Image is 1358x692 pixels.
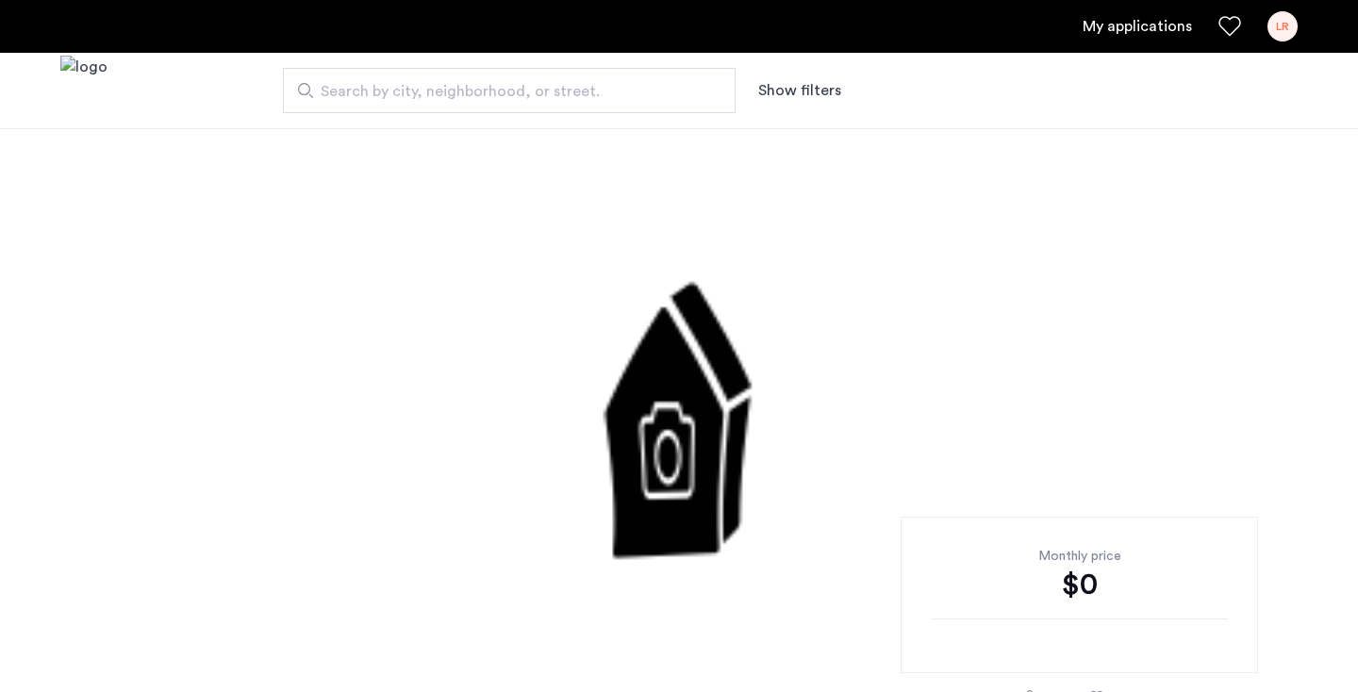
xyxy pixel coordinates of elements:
div: LR [1267,11,1298,41]
input: Apartment Search [283,68,736,113]
a: My application [1083,15,1192,38]
div: Monthly price [931,547,1228,566]
a: Favorites [1218,15,1241,38]
div: $0 [931,566,1228,603]
a: Cazamio logo [60,56,108,126]
span: Search by city, neighborhood, or street. [321,80,683,103]
button: Show or hide filters [758,79,841,102]
img: logo [60,56,108,126]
